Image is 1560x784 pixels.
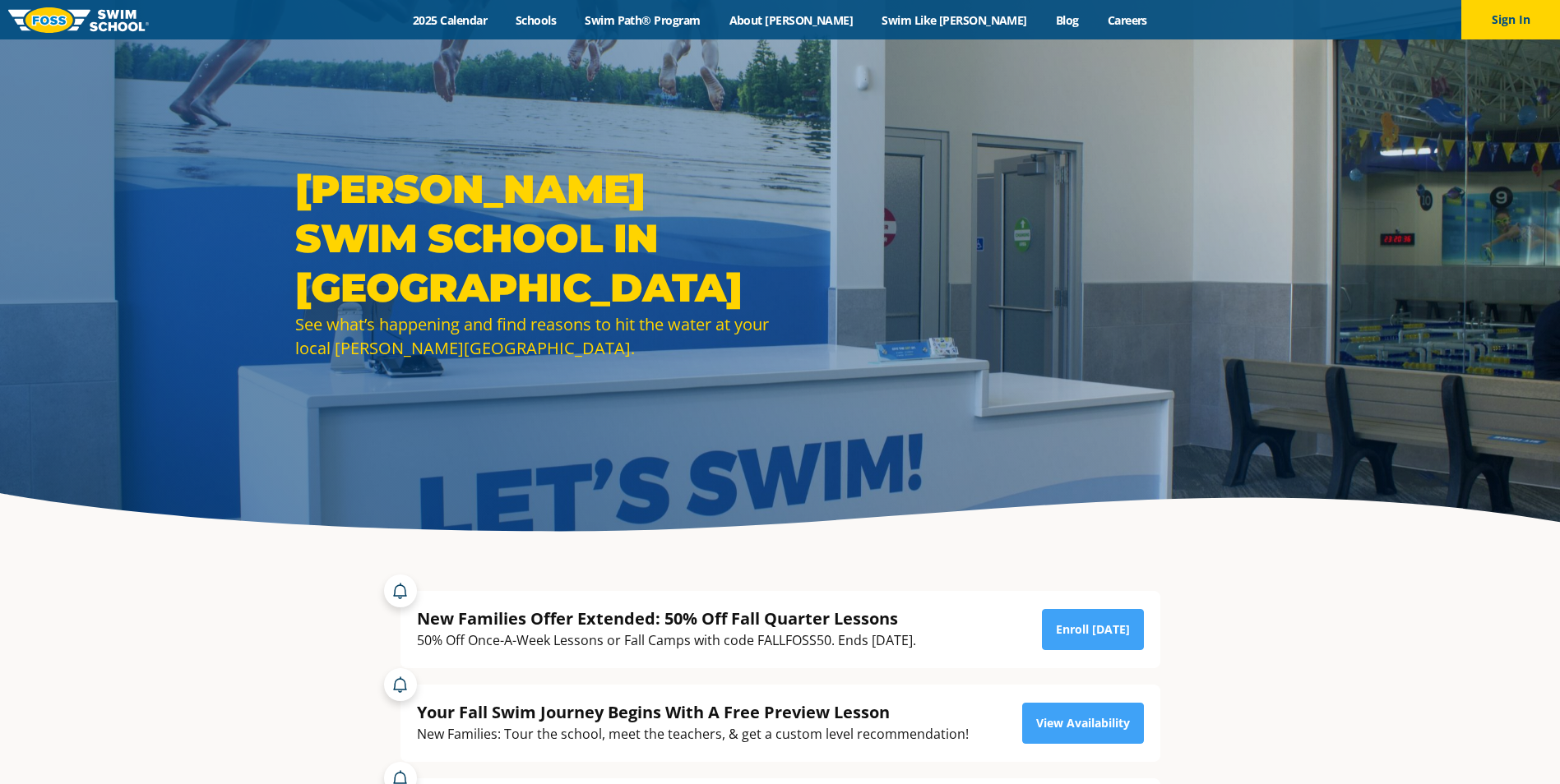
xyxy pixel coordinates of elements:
div: 50% Off Once-A-Week Lessons or Fall Camps with code FALLFOSS50. Ends [DATE]. [417,630,916,652]
div: See what’s happening and find reasons to hit the water at your local [PERSON_NAME][GEOGRAPHIC_DATA]. [295,312,772,360]
a: Enroll [DATE] [1042,609,1144,650]
h1: [PERSON_NAME] Swim School in [GEOGRAPHIC_DATA] [295,164,772,312]
div: New Families Offer Extended: 50% Off Fall Quarter Lessons [417,607,916,630]
a: Careers [1093,12,1161,28]
div: New Families: Tour the school, meet the teachers, & get a custom level recommendation! [417,723,969,745]
a: Schools [502,12,571,28]
a: About [PERSON_NAME] [715,12,868,28]
a: 2025 Calendar [399,12,502,28]
div: Your Fall Swim Journey Begins With A Free Preview Lesson [417,701,969,723]
img: FOSS Swim School Logo [8,7,149,33]
a: Blog [1041,12,1093,28]
a: Swim Path® Program [571,12,715,28]
a: Swim Like [PERSON_NAME] [868,12,1042,28]
a: View Availability [1022,703,1144,744]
